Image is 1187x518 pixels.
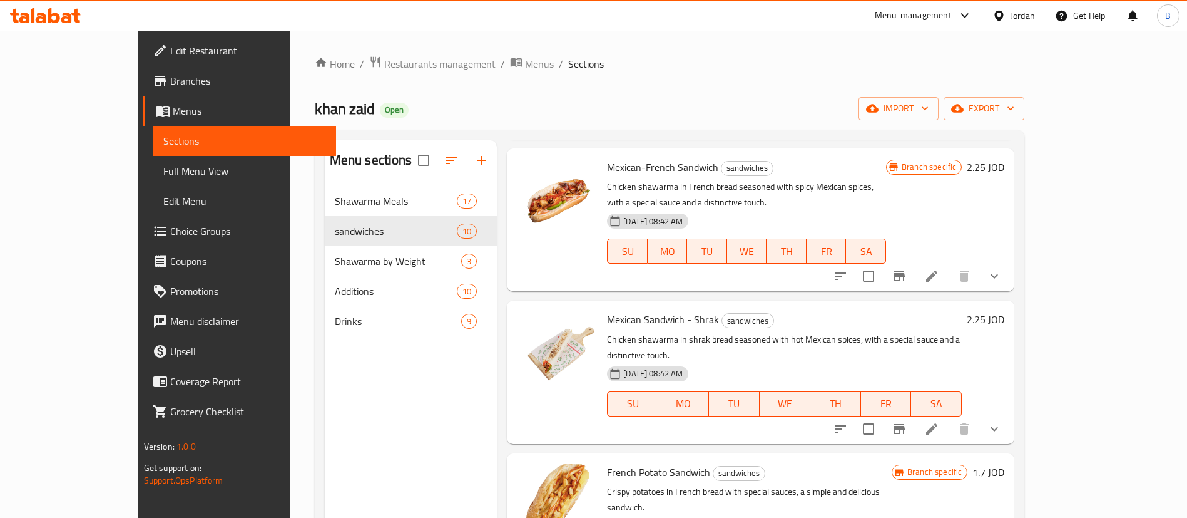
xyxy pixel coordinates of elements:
[173,103,326,118] span: Menus
[163,163,326,179] span: Full Menu View
[810,391,861,417] button: TH
[648,239,688,264] button: MO
[143,396,336,427] a: Grocery Checklist
[315,56,1025,72] nav: breadcrumb
[727,239,767,264] button: WE
[825,261,855,291] button: sort-choices
[721,161,773,176] div: sandwiches
[687,239,727,264] button: TU
[330,151,412,170] h2: Menu sections
[170,224,326,239] span: Choice Groups
[855,416,882,442] span: Select to update
[410,147,437,174] span: Select all sections
[144,460,201,476] span: Get support on:
[335,254,462,269] span: Shawarma by Weight
[760,391,810,417] button: WE
[924,269,939,284] a: Edit menu item
[979,414,1009,444] button: show more
[335,314,462,329] div: Drinks
[815,395,856,413] span: TH
[143,336,336,366] a: Upsell
[875,8,952,23] div: Menu-management
[1165,9,1171,23] span: B
[170,374,326,389] span: Coverage Report
[325,276,497,306] div: Additions10
[607,239,647,264] button: SU
[325,216,497,246] div: sandwiches10
[1011,9,1035,23] div: Jordan
[461,314,477,329] div: items
[846,239,886,264] button: SA
[713,466,765,480] span: sandwiches
[170,73,326,88] span: Branches
[457,194,477,209] div: items
[967,158,1004,176] h6: 2.25 JOD
[143,306,336,336] a: Menu disclaimer
[170,344,326,359] span: Upsell
[144,472,223,489] a: Support.OpsPlatform
[772,242,802,261] span: TH
[170,404,326,419] span: Grocery Checklist
[384,56,496,71] span: Restaurants management
[972,464,1004,481] h6: 1.7 JOD
[467,145,497,175] button: Add section
[979,261,1009,291] button: show more
[869,101,929,117] span: import
[987,269,1002,284] svg: Show Choices
[462,316,476,328] span: 9
[163,133,326,148] span: Sections
[510,56,554,72] a: Menus
[732,242,762,261] span: WE
[325,186,497,216] div: Shawarma Meals17
[501,56,505,71] li: /
[144,438,175,455] span: Version:
[335,194,457,209] span: Shawarma Meals
[457,225,476,237] span: 10
[461,254,477,269] div: items
[457,286,476,298] span: 10
[618,368,688,380] span: [DATE] 08:42 AM
[658,391,709,417] button: MO
[607,332,962,363] p: Chicken shawarma in shrak bread seasoned with hot Mexican spices, with a special sauce and a dist...
[851,242,881,261] span: SA
[954,101,1014,117] span: export
[714,395,755,413] span: TU
[825,414,855,444] button: sort-choices
[613,395,653,413] span: SU
[897,161,961,173] span: Branch specific
[911,391,962,417] button: SA
[143,216,336,246] a: Choice Groups
[176,438,196,455] span: 1.0.0
[613,242,642,261] span: SU
[360,56,364,71] li: /
[709,391,760,417] button: TU
[855,263,882,289] span: Select to update
[170,43,326,58] span: Edit Restaurant
[325,246,497,276] div: Shawarma by Weight3
[517,311,597,391] img: Mexican Sandwich - Shrak
[692,242,722,261] span: TU
[858,97,939,120] button: import
[618,215,688,227] span: [DATE] 08:42 AM
[143,66,336,96] a: Branches
[335,224,457,239] span: sandwiches
[924,422,939,437] a: Edit menu item
[607,463,710,482] span: French Potato Sandwich
[517,158,597,239] img: Mexican-French Sandwich
[663,395,704,413] span: MO
[987,422,1002,437] svg: Show Choices
[902,466,967,478] span: Branch specific
[607,484,892,515] p: Crispy potatoes in French bread with special sauces, a simple and delicious sandwich.
[335,284,457,299] div: Additions
[143,366,336,396] a: Coverage Report
[525,56,554,71] span: Menus
[767,239,807,264] button: TH
[807,239,847,264] button: FR
[380,105,409,115] span: Open
[325,181,497,341] nav: Menu sections
[713,466,765,481] div: sandwiches
[153,186,336,216] a: Edit Menu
